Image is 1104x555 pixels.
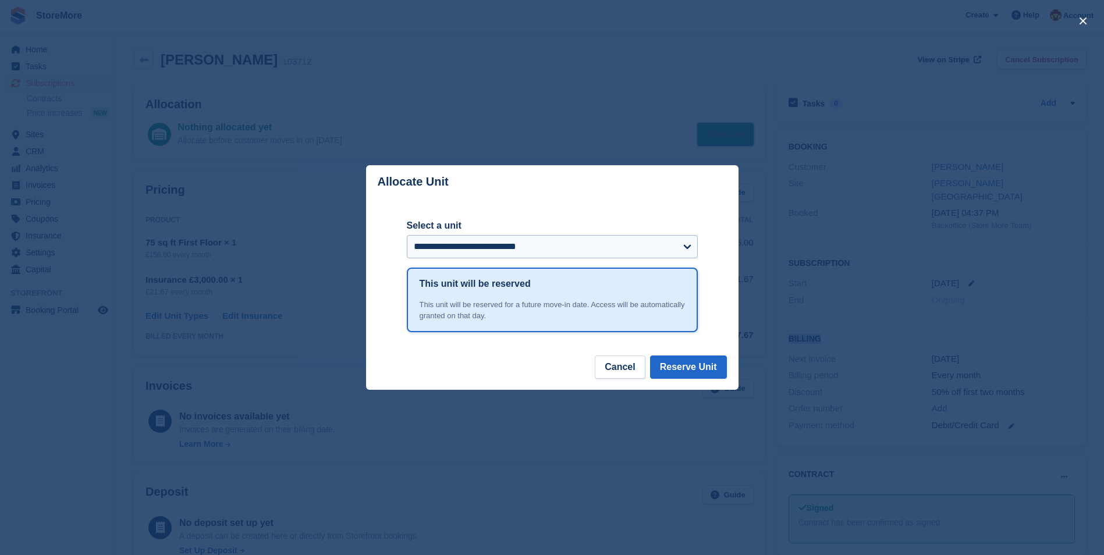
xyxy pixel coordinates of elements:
[420,277,531,291] h1: This unit will be reserved
[1074,12,1092,30] button: close
[378,175,449,188] p: Allocate Unit
[407,219,698,233] label: Select a unit
[595,355,645,379] button: Cancel
[650,355,727,379] button: Reserve Unit
[420,299,685,322] div: This unit will be reserved for a future move-in date. Access will be automatically granted on tha...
